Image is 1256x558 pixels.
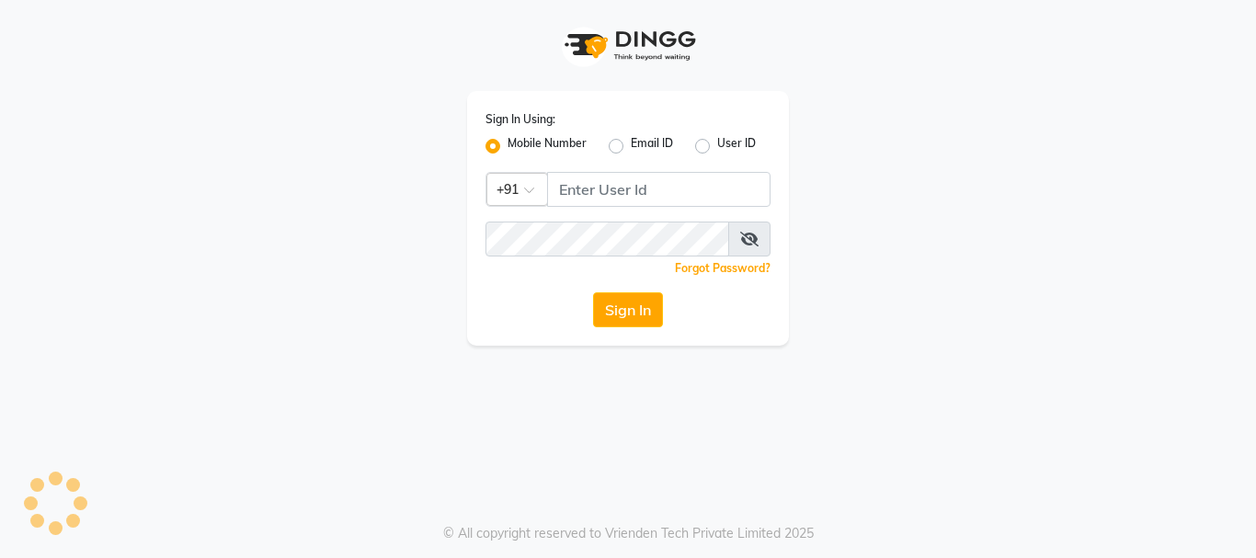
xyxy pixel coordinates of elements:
img: logo1.svg [554,18,702,73]
button: Sign In [593,292,663,327]
input: Username [485,222,729,256]
label: User ID [717,135,756,157]
label: Sign In Using: [485,111,555,128]
label: Email ID [631,135,673,157]
a: Forgot Password? [675,261,771,275]
input: Username [547,172,771,207]
label: Mobile Number [508,135,587,157]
